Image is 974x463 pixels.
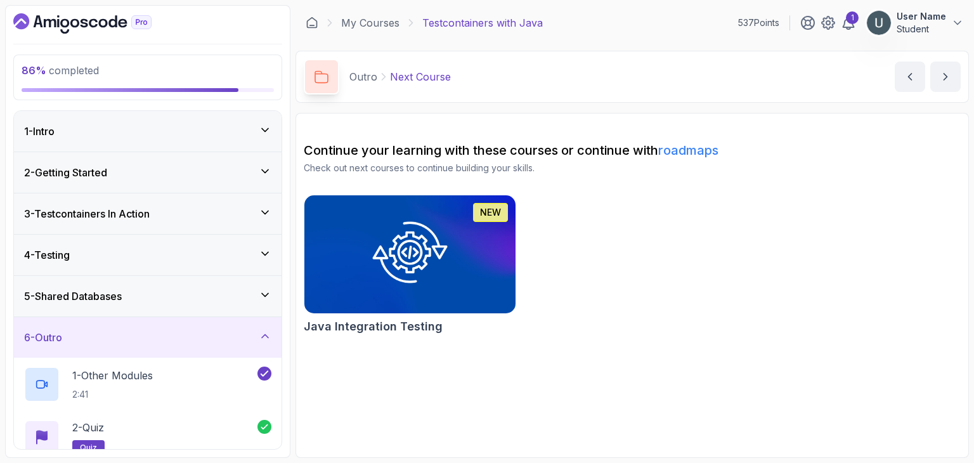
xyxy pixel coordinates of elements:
p: Outro [349,69,377,84]
h3: 4 - Testing [24,247,70,263]
button: 1-Intro [14,111,282,152]
button: 4-Testing [14,235,282,275]
a: Java Integration Testing cardNEWJava Integration Testing [304,195,516,336]
img: Java Integration Testing card [304,195,516,313]
span: 86 % [22,64,46,77]
h3: 6 - Outro [24,330,62,345]
span: quiz [80,443,97,453]
button: 5-Shared Databases [14,276,282,316]
h3: 2 - Getting Started [24,165,107,180]
p: Next Course [390,69,451,84]
a: My Courses [341,15,399,30]
p: NEW [480,206,501,219]
p: Testcontainers with Java [422,15,543,30]
button: 6-Outro [14,317,282,358]
p: 537 Points [738,16,779,29]
button: 3-Testcontainers In Action [14,193,282,234]
a: Dashboard [306,16,318,29]
button: 2-Quizquiz [24,420,271,455]
p: 2 - Quiz [72,420,104,435]
h3: 3 - Testcontainers In Action [24,206,150,221]
h3: 5 - Shared Databases [24,289,122,304]
button: next content [930,62,961,92]
button: 1-Other Modules2:41 [24,367,271,402]
p: 1 - Other Modules [72,368,153,383]
h2: Java Integration Testing [304,318,443,336]
img: user profile image [867,11,891,35]
h2: Continue your learning with these courses or continue with [304,141,961,159]
button: 2-Getting Started [14,152,282,193]
p: Student [897,23,946,36]
div: 1 [846,11,859,24]
button: user profile imageUser NameStudent [866,10,964,36]
a: Dashboard [13,13,181,34]
a: 1 [841,15,856,30]
h3: 1 - Intro [24,124,55,139]
p: Check out next courses to continue building your skills. [304,162,961,174]
button: previous content [895,62,925,92]
span: completed [22,64,99,77]
p: 2:41 [72,388,153,401]
p: User Name [897,10,946,23]
a: roadmaps [658,143,718,158]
